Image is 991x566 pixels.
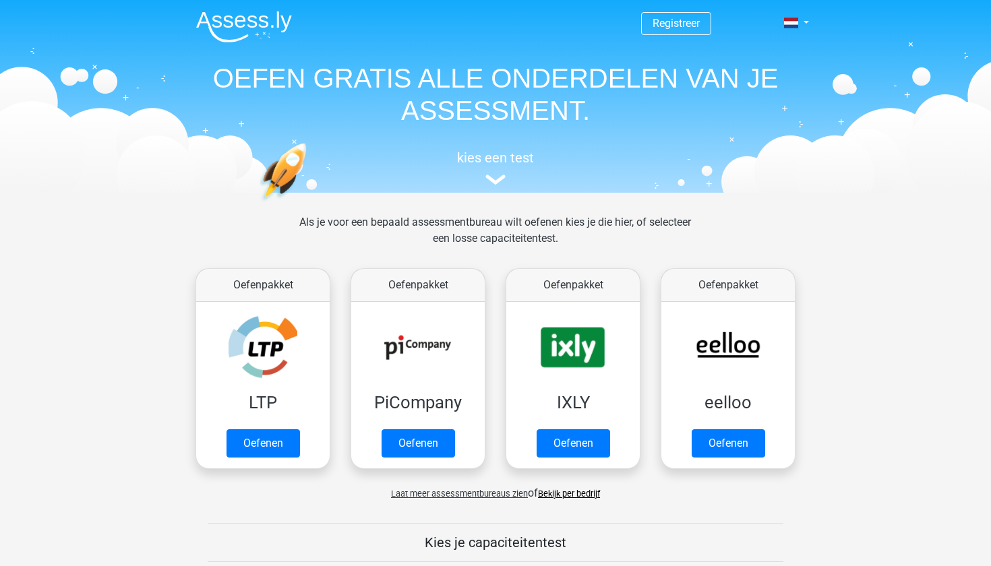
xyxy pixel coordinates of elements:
[208,534,783,551] h5: Kies je capaciteitentest
[185,474,806,501] div: of
[227,429,300,458] a: Oefenen
[185,150,806,185] a: kies een test
[391,489,528,499] span: Laat meer assessmentbureaus zien
[692,429,765,458] a: Oefenen
[260,143,359,265] img: oefenen
[485,175,506,185] img: assessment
[185,62,806,127] h1: OEFEN GRATIS ALLE ONDERDELEN VAN JE ASSESSMENT.
[185,150,806,166] h5: kies een test
[289,214,702,263] div: Als je voor een bepaald assessmentbureau wilt oefenen kies je die hier, of selecteer een losse ca...
[196,11,292,42] img: Assessly
[653,17,700,30] a: Registreer
[538,489,600,499] a: Bekijk per bedrijf
[537,429,610,458] a: Oefenen
[382,429,455,458] a: Oefenen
